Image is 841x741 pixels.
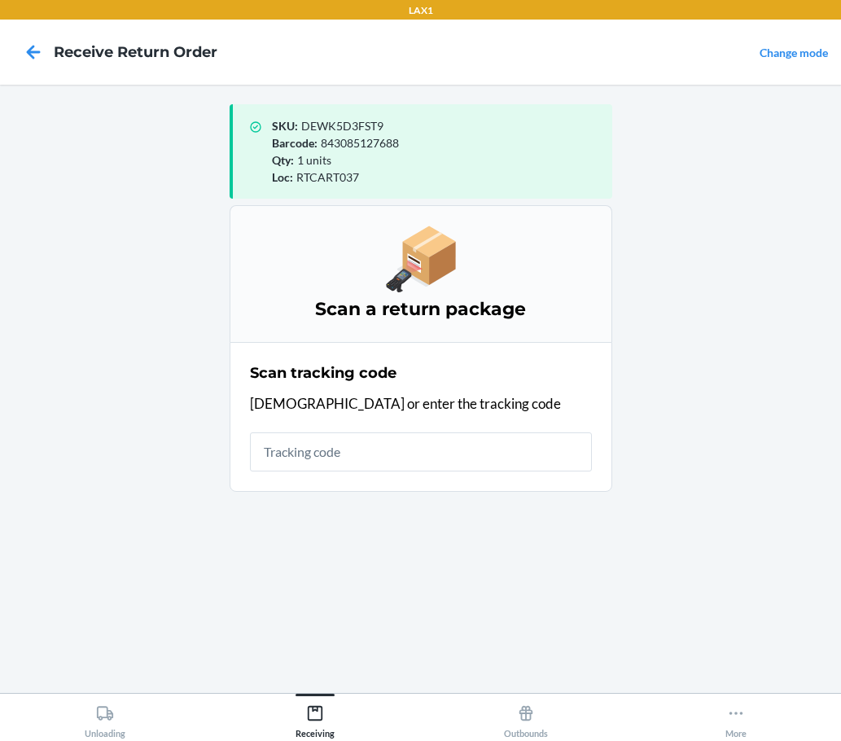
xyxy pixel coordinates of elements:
p: [DEMOGRAPHIC_DATA] or enter the tracking code [250,393,592,414]
div: Outbounds [504,698,548,739]
button: Receiving [210,694,420,739]
h4: Receive Return Order [54,42,217,63]
p: LAX1 [409,3,433,18]
div: Unloading [85,698,125,739]
a: Change mode [760,46,828,59]
button: More [631,694,841,739]
span: 843085127688 [321,136,399,150]
h3: Scan a return package [250,296,592,322]
button: Outbounds [421,694,631,739]
span: DEWK5D3FST9 [301,119,383,133]
span: Qty : [272,153,294,167]
span: Barcode : [272,136,318,150]
span: RTCART037 [296,170,359,184]
span: SKU : [272,119,298,133]
div: Receiving [296,698,335,739]
span: 1 units [297,153,331,167]
span: Loc : [272,170,293,184]
input: Tracking code [250,432,592,471]
h2: Scan tracking code [250,362,396,384]
div: More [725,698,747,739]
